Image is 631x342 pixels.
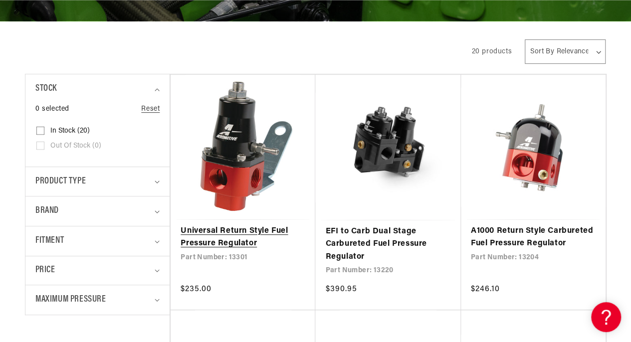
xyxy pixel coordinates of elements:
[325,225,450,264] a: EFI to Carb Dual Stage Carbureted Fuel Pressure Regulator
[35,264,55,277] span: Price
[471,225,596,250] a: A1000 Return Style Carbureted Fuel Pressure Regulator
[471,48,512,55] span: 20 products
[181,225,305,250] a: Universal Return Style Fuel Pressure Regulator
[35,174,86,189] span: Product type
[50,127,90,136] span: In stock (20)
[35,285,160,315] summary: Maximum Pressure (0 selected)
[35,226,160,256] summary: Fitment (0 selected)
[35,204,59,218] span: Brand
[35,256,160,285] summary: Price
[141,104,160,115] a: Reset
[35,234,64,248] span: Fitment
[35,293,106,307] span: Maximum Pressure
[35,167,160,196] summary: Product type (0 selected)
[35,196,160,226] summary: Brand (0 selected)
[35,74,160,104] summary: Stock (0 selected)
[35,82,57,96] span: Stock
[35,104,69,115] span: 0 selected
[50,142,101,151] span: Out of stock (0)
